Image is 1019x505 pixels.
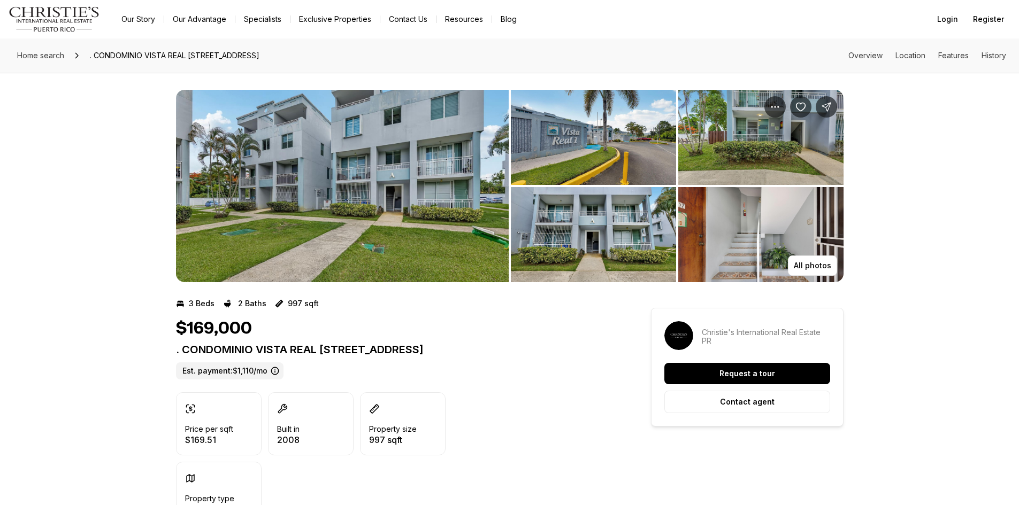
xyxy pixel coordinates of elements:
p: 2008 [277,436,300,444]
li: 1 of 8 [176,90,509,282]
a: Specialists [235,12,290,27]
button: Share Property: . CONDOMINIO VISTA REAL 1 #A-107 [816,96,837,118]
button: View image gallery [511,187,676,282]
a: Skip to: History [982,51,1006,60]
a: Exclusive Properties [290,12,380,27]
button: View image gallery [511,90,676,185]
a: Home search [13,47,68,64]
p: Christie's International Real Estate PR [702,328,830,345]
p: . CONDOMINIO VISTA REAL [STREET_ADDRESS] [176,343,612,356]
p: Price per sqft [185,425,233,433]
a: Skip to: Features [938,51,969,60]
button: Register [967,9,1010,30]
p: 997 sqft [288,299,319,308]
a: Skip to: Location [895,51,925,60]
p: 3 Beds [189,299,214,308]
button: View image gallery [678,90,844,185]
button: View image gallery [678,187,844,282]
p: $169.51 [185,436,233,444]
span: Login [937,15,958,24]
span: . CONDOMINIO VISTA REAL [STREET_ADDRESS] [86,47,264,64]
p: 2 Baths [238,299,266,308]
label: Est. payment: $1,110/mo [176,362,284,379]
a: Our Story [113,12,164,27]
p: Request a tour [719,369,775,378]
li: 2 of 8 [511,90,844,282]
button: Request a tour [664,363,830,384]
span: Register [973,15,1004,24]
button: All photos [788,255,837,276]
button: View image gallery [176,90,509,282]
a: Our Advantage [164,12,235,27]
button: Contact Us [380,12,436,27]
p: 997 sqft [369,436,417,444]
h1: $169,000 [176,318,252,339]
p: Contact agent [720,398,775,406]
p: Property size [369,425,417,433]
nav: Page section menu [848,51,1006,60]
a: Blog [492,12,525,27]
button: Contact agent [664,391,830,413]
p: Built in [277,425,300,433]
img: logo [9,6,100,32]
div: Listing Photos [176,90,844,282]
a: Resources [436,12,492,27]
button: Property options [764,96,786,118]
span: Home search [17,51,64,60]
p: All photos [794,261,831,270]
button: Login [931,9,964,30]
button: Save Property: . CONDOMINIO VISTA REAL 1 #A-107 [790,96,811,118]
a: Skip to: Overview [848,51,883,60]
p: Property type [185,494,234,503]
